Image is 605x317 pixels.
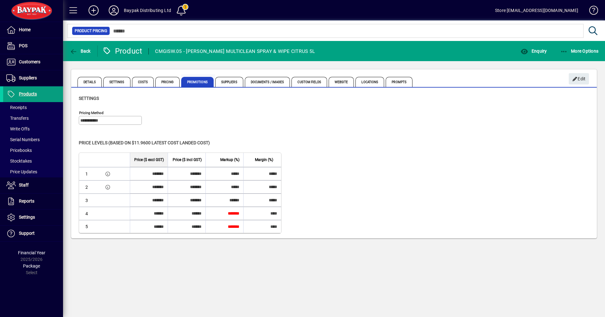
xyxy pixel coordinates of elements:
[3,124,63,134] a: Write Offs
[559,45,600,57] button: More Options
[79,111,104,115] mat-label: Pricing method
[519,45,548,57] button: Enquiry
[6,116,29,121] span: Transfers
[255,156,273,163] span: Margin (%)
[19,75,37,80] span: Suppliers
[3,38,63,54] a: POS
[3,156,63,166] a: Stocktakes
[386,77,412,87] span: Prompts
[572,74,586,84] span: Edit
[3,193,63,209] a: Reports
[79,167,101,180] td: 1
[155,46,315,56] div: CMGISW.05 - [PERSON_NAME] MULTICLEAN SPRAY & WIPE CITRUS 5L
[585,1,597,22] a: Knowledge Base
[569,73,589,84] button: Edit
[19,215,35,220] span: Settings
[329,77,354,87] span: Website
[78,77,102,87] span: Details
[521,49,547,54] span: Enquiry
[79,140,210,145] span: Price levels (based on $11.9600 Latest cost landed cost)
[124,5,171,15] div: Baypak Distributing Ltd
[215,77,243,87] span: Suppliers
[79,207,101,220] td: 4
[103,77,130,87] span: Settings
[70,49,91,54] span: Back
[355,77,384,87] span: Locations
[155,77,180,87] span: Pricing
[18,250,45,255] span: Financial Year
[132,77,154,87] span: Costs
[6,148,32,153] span: Pricebooks
[3,70,63,86] a: Suppliers
[79,180,101,193] td: 2
[3,22,63,38] a: Home
[3,113,63,124] a: Transfers
[291,77,327,87] span: Custom Fields
[79,96,99,101] span: Settings
[3,145,63,156] a: Pricebooks
[79,193,101,207] td: 3
[134,156,164,163] span: Price ($ excl GST)
[560,49,599,54] span: More Options
[19,27,31,32] span: Home
[3,102,63,113] a: Receipts
[173,156,202,163] span: Price ($ incl GST)
[79,220,101,233] td: 5
[19,43,27,48] span: POS
[245,77,290,87] span: Documents / Images
[23,263,40,268] span: Package
[3,54,63,70] a: Customers
[495,5,578,15] div: Store [EMAIL_ADDRESS][DOMAIN_NAME]
[3,166,63,177] a: Price Updates
[6,158,32,164] span: Stocktakes
[19,182,29,187] span: Staff
[6,105,27,110] span: Receipts
[3,210,63,225] a: Settings
[19,231,35,236] span: Support
[6,137,40,142] span: Serial Numbers
[181,77,214,87] span: Promotions
[3,226,63,241] a: Support
[19,199,34,204] span: Reports
[84,5,104,16] button: Add
[104,5,124,16] button: Profile
[6,169,37,174] span: Price Updates
[19,59,40,64] span: Customers
[63,45,98,57] app-page-header-button: Back
[75,28,107,34] span: Product Pricing
[3,177,63,193] a: Staff
[3,134,63,145] a: Serial Numbers
[68,45,92,57] button: Back
[220,156,239,163] span: Markup (%)
[19,91,37,96] span: Products
[102,46,142,56] div: Product
[6,126,30,131] span: Write Offs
